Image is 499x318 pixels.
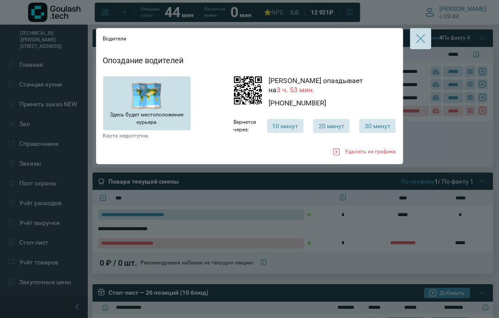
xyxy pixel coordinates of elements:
[277,86,315,94] span: 3 ч. 53 мин.
[359,119,396,133] button: 30 минут
[269,98,396,108] div: [PHONE_NUMBER]
[273,122,298,130] span: 10 минут
[269,76,396,95] div: [PERSON_NAME] опаздывает на
[103,35,396,43] div: Водители
[234,119,260,134] div: Вернется через:
[365,122,391,130] span: 30 минут
[103,111,191,126] div: Здесь будет местоположение курьера
[267,119,304,133] button: 10 минут
[103,55,396,66] div: Опоздание водителей
[234,147,396,157] a: Удалить из графика
[313,119,350,133] button: 20 минут
[103,132,200,140] div: Карта недоступна
[132,81,162,111] img: map
[345,148,396,155] div: Удалить из графика
[319,122,345,130] span: 20 минут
